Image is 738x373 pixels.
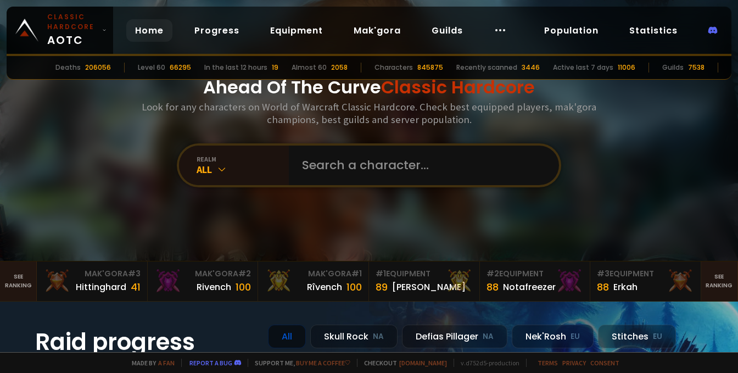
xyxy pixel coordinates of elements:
span: Classic Hardcore [381,75,535,99]
div: 41 [131,280,141,294]
div: Rivench [197,280,231,294]
span: # 1 [351,268,362,279]
a: Progress [186,19,248,42]
div: Equipment [487,268,584,280]
a: Guilds [423,19,472,42]
div: Defias Pillager [402,325,507,348]
a: Privacy [562,359,586,367]
div: Equipment [597,268,694,280]
small: EU [653,331,662,342]
div: In the last 12 hours [204,63,267,73]
div: 2058 [331,63,348,73]
span: Made by [125,359,175,367]
span: # 3 [128,268,141,279]
a: Consent [590,359,619,367]
div: 3446 [522,63,540,73]
div: 89 [376,280,388,294]
h3: Look for any characters on World of Warcraft Classic Hardcore. Check best equipped players, mak'g... [137,101,601,126]
a: Report a bug [189,359,232,367]
div: 88 [487,280,499,294]
div: 206056 [85,63,111,73]
span: Support me, [248,359,350,367]
a: #1Equipment89[PERSON_NAME] [369,261,480,301]
a: Mak'Gora#1Rîvench100 [258,261,369,301]
span: # 2 [238,268,251,279]
a: Statistics [620,19,686,42]
div: Equipment [376,268,473,280]
h1: Raid progress [35,325,255,359]
a: [DOMAIN_NAME] [399,359,447,367]
span: # 2 [487,268,499,279]
a: Classic HardcoreAOTC [7,7,113,54]
div: Mak'Gora [265,268,362,280]
div: 7538 [688,63,705,73]
div: Hittinghard [76,280,126,294]
div: All [268,325,306,348]
div: Erkah [613,280,638,294]
div: Nek'Rosh [512,325,594,348]
div: 100 [346,280,362,294]
small: NA [483,331,494,342]
div: Deaths [55,63,81,73]
span: # 1 [376,268,386,279]
a: Mak'gora [345,19,410,42]
div: Guilds [662,63,684,73]
div: Rîvench [307,280,342,294]
div: Level 60 [138,63,165,73]
div: Recently scanned [456,63,517,73]
a: Population [535,19,607,42]
a: a fan [158,359,175,367]
div: [PERSON_NAME] [392,280,466,294]
a: Mak'Gora#3Hittinghard41 [37,261,148,301]
div: realm [197,155,289,163]
div: All [197,163,289,176]
div: Mak'Gora [154,268,251,280]
div: Characters [374,63,413,73]
h1: Ahead Of The Curve [203,74,535,101]
div: Mak'Gora [43,268,141,280]
small: NA [373,331,384,342]
a: Mak'Gora#2Rivench100 [148,261,259,301]
div: Almost 60 [292,63,327,73]
a: Seeranking [701,261,738,301]
div: Skull Rock [310,325,398,348]
span: v. d752d5 - production [454,359,519,367]
div: 11006 [618,63,635,73]
span: AOTC [47,12,98,48]
a: Terms [538,359,558,367]
a: Home [126,19,172,42]
a: #3Equipment88Erkah [590,261,701,301]
div: 845875 [417,63,443,73]
span: Checkout [357,359,447,367]
div: 88 [597,280,609,294]
small: EU [571,331,580,342]
div: 66295 [170,63,191,73]
div: 19 [272,63,278,73]
div: Stitches [598,325,676,348]
small: Classic Hardcore [47,12,98,32]
div: Notafreezer [503,280,556,294]
a: Buy me a coffee [296,359,350,367]
input: Search a character... [295,146,546,185]
span: # 3 [597,268,610,279]
div: Active last 7 days [553,63,613,73]
a: #2Equipment88Notafreezer [480,261,591,301]
div: 100 [236,280,251,294]
a: Equipment [261,19,332,42]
